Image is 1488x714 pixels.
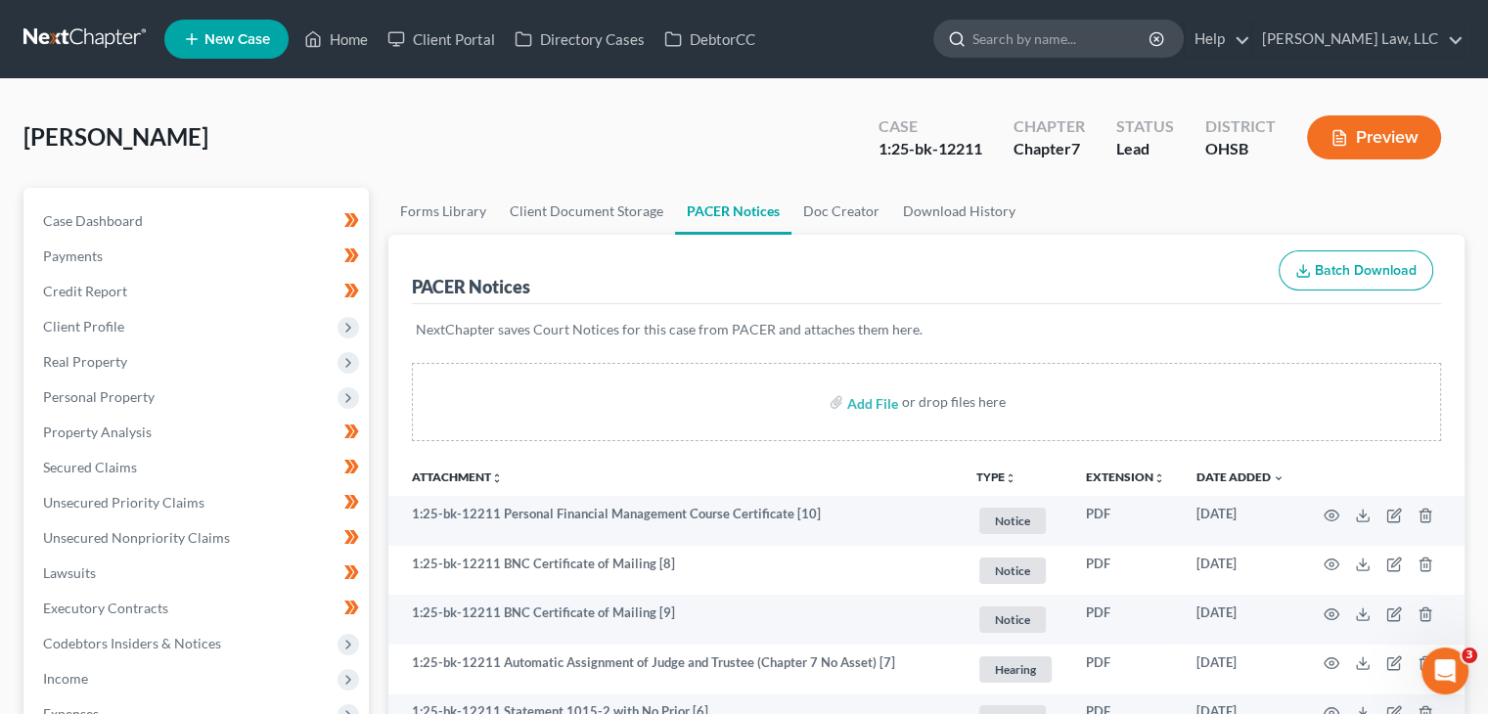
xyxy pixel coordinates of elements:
i: unfold_more [1153,472,1165,484]
a: Help [1185,22,1250,57]
a: Notice [976,555,1055,587]
a: Executory Contracts [27,591,369,626]
td: [DATE] [1181,496,1300,546]
a: Home [294,22,378,57]
span: Notice [979,558,1046,584]
span: Credit Report [43,283,127,299]
td: PDF [1070,595,1181,645]
div: or drop files here [902,392,1006,412]
span: Notice [979,508,1046,534]
a: Hearing [976,653,1055,686]
a: Client Portal [378,22,505,57]
a: Client Document Storage [498,188,675,235]
a: Directory Cases [505,22,654,57]
a: Notice [976,505,1055,537]
td: 1:25-bk-12211 BNC Certificate of Mailing [8] [388,546,961,596]
a: Doc Creator [791,188,891,235]
button: Batch Download [1279,250,1433,291]
span: 3 [1462,647,1477,663]
span: Case Dashboard [43,212,143,229]
a: Notice [976,603,1055,636]
span: Client Profile [43,318,124,335]
a: Forms Library [388,188,498,235]
a: DebtorCC [654,22,765,57]
a: Case Dashboard [27,203,369,239]
iframe: Intercom live chat [1421,647,1468,694]
a: Secured Claims [27,450,369,485]
span: [PERSON_NAME] [23,122,208,151]
a: Lawsuits [27,556,369,591]
a: PACER Notices [675,188,791,235]
span: Income [43,670,88,687]
div: Chapter [1014,115,1085,138]
div: Case [879,115,982,138]
span: Batch Download [1315,262,1417,279]
a: Date Added expand_more [1196,469,1285,484]
a: Download History [891,188,1027,235]
button: Preview [1307,115,1441,159]
div: Lead [1116,138,1174,160]
span: Property Analysis [43,424,152,440]
td: [DATE] [1181,546,1300,596]
span: Notice [979,606,1046,633]
td: PDF [1070,546,1181,596]
a: Unsecured Priority Claims [27,485,369,520]
p: NextChapter saves Court Notices for this case from PACER and attaches them here. [416,320,1437,339]
a: Attachmentunfold_more [412,469,503,484]
span: Real Property [43,353,127,370]
span: Payments [43,247,103,264]
td: PDF [1070,645,1181,694]
div: Status [1116,115,1174,138]
span: Personal Property [43,388,155,405]
span: Codebtors Insiders & Notices [43,635,221,651]
td: [DATE] [1181,595,1300,645]
div: 1:25-bk-12211 [879,138,982,160]
span: New Case [204,32,270,47]
a: Credit Report [27,274,369,309]
span: Hearing [979,656,1052,683]
div: OHSB [1205,138,1276,160]
span: Unsecured Nonpriority Claims [43,529,230,546]
td: 1:25-bk-12211 Automatic Assignment of Judge and Trustee (Chapter 7 No Asset) [7] [388,645,961,694]
td: PDF [1070,496,1181,546]
a: Payments [27,239,369,274]
div: PACER Notices [412,275,530,298]
span: Secured Claims [43,459,137,475]
td: [DATE] [1181,645,1300,694]
i: unfold_more [1005,472,1016,484]
td: 1:25-bk-12211 Personal Financial Management Course Certificate [10] [388,496,961,546]
span: 7 [1071,139,1080,157]
span: Lawsuits [43,564,96,581]
a: Property Analysis [27,415,369,450]
div: District [1205,115,1276,138]
a: [PERSON_NAME] Law, LLC [1252,22,1464,57]
td: 1:25-bk-12211 BNC Certificate of Mailing [9] [388,595,961,645]
i: expand_more [1273,472,1285,484]
button: TYPEunfold_more [976,471,1016,484]
span: Executory Contracts [43,600,168,616]
div: Chapter [1014,138,1085,160]
input: Search by name... [972,21,1151,57]
span: Unsecured Priority Claims [43,494,204,511]
a: Unsecured Nonpriority Claims [27,520,369,556]
i: unfold_more [491,472,503,484]
a: Extensionunfold_more [1086,469,1165,484]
